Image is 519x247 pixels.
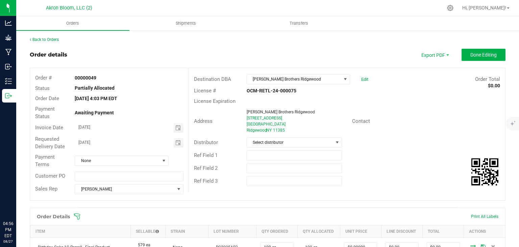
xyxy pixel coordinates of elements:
[340,225,381,238] th: Unit Price
[475,76,500,82] span: Order Total
[462,5,506,10] span: Hi, [PERSON_NAME]!
[35,186,57,192] span: Sales Rep
[208,225,256,238] th: Lot Number
[5,20,12,26] inline-svg: Analytics
[194,152,218,158] span: Ref Field 1
[361,77,368,82] a: Edit
[243,16,356,30] a: Transfers
[35,75,52,81] span: Order #
[35,95,59,102] span: Order Date
[174,123,183,133] span: Toggle calendar
[471,158,498,185] qrcode: 00000049
[488,83,500,88] strong: $0.00
[7,193,27,213] iframe: Resource center
[75,75,96,81] strong: 00000049
[273,128,285,133] span: 11385
[167,20,205,26] span: Shipments
[247,88,296,93] strong: OCM-RETL-24-000075
[298,225,340,238] th: Qty Allocated
[130,225,165,238] th: Sellable
[462,49,505,61] button: Done Editing
[247,122,286,127] span: [GEOGRAPHIC_DATA]
[30,37,59,42] a: Back to Orders
[194,76,231,82] span: Destination DBA
[381,225,422,238] th: Line Discount
[471,158,498,185] img: Scan me!
[194,118,213,124] span: Address
[37,214,70,219] h1: Order Details
[247,128,267,133] span: Ridgewood
[174,138,183,148] span: Toggle calendar
[3,221,13,239] p: 04:56 PM EDT
[3,239,13,244] p: 08/27
[266,128,272,133] span: NY
[5,92,12,99] inline-svg: Outbound
[5,63,12,70] inline-svg: Inbound
[75,184,174,194] span: [PERSON_NAME]
[35,85,50,91] span: Status
[35,136,65,150] span: Requested Delivery Date
[423,225,464,238] th: Total
[194,139,218,145] span: Distributor
[16,16,129,30] a: Orders
[446,5,454,11] div: Manage settings
[464,225,505,238] th: Actions
[194,178,218,184] span: Ref Field 3
[256,225,298,238] th: Qty Ordered
[470,52,497,58] span: Done Editing
[35,173,65,179] span: Customer PO
[247,110,315,114] span: [PERSON_NAME] Brothers Ridgewood
[35,106,55,120] span: Payment Status
[247,116,282,120] span: [STREET_ADDRESS]
[352,118,370,124] span: Contact
[35,154,55,168] span: Payment Terms
[5,34,12,41] inline-svg: Grow
[30,51,67,59] div: Order details
[75,96,117,101] strong: [DATE] 4:03 PM EDT
[57,20,88,26] span: Orders
[75,85,115,91] strong: Partially Allocated
[5,49,12,55] inline-svg: Manufacturing
[30,225,131,238] th: Item
[247,138,333,147] span: Select distributor
[165,225,208,238] th: Strain
[129,16,243,30] a: Shipments
[5,78,12,85] inline-svg: Inventory
[414,49,455,61] li: Export PDF
[194,165,218,171] span: Ref Field 2
[75,156,160,165] span: None
[75,110,114,115] strong: Awaiting Payment
[194,98,236,104] span: License Expiration
[194,88,216,94] span: License #
[280,20,317,26] span: Transfers
[35,125,63,131] span: Invoice Date
[46,5,92,11] span: Akron Bloom, LLC (2)
[247,74,341,84] span: [PERSON_NAME] Brothers Ridgewood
